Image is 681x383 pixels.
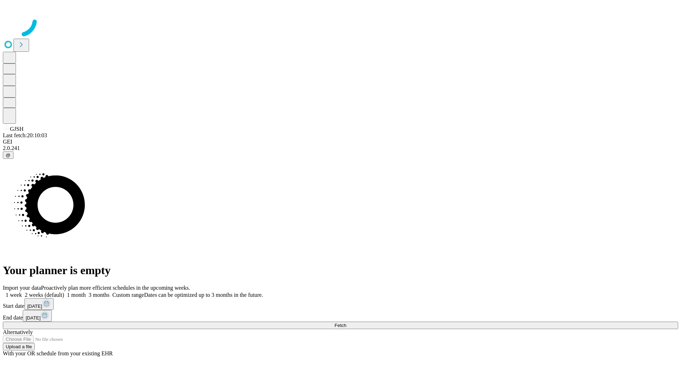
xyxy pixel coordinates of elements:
[3,145,678,151] div: 2.0.241
[3,310,678,322] div: End date
[3,151,13,159] button: @
[89,292,110,298] span: 3 months
[3,343,35,350] button: Upload a file
[25,292,64,298] span: 2 weeks (default)
[3,132,47,138] span: Last fetch: 20:10:03
[10,126,23,132] span: GJSH
[23,310,52,322] button: [DATE]
[6,292,22,298] span: 1 week
[3,322,678,329] button: Fetch
[3,350,113,356] span: With your OR schedule from your existing EHR
[24,298,54,310] button: [DATE]
[41,285,190,291] span: Proactively plan more efficient schedules in the upcoming weeks.
[112,292,144,298] span: Custom range
[144,292,263,298] span: Dates can be optimized up to 3 months in the future.
[3,139,678,145] div: GEI
[27,304,42,309] span: [DATE]
[3,285,41,291] span: Import your data
[334,323,346,328] span: Fetch
[67,292,86,298] span: 1 month
[3,298,678,310] div: Start date
[26,315,40,321] span: [DATE]
[6,152,11,158] span: @
[3,329,33,335] span: Alternatively
[3,264,678,277] h1: Your planner is empty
